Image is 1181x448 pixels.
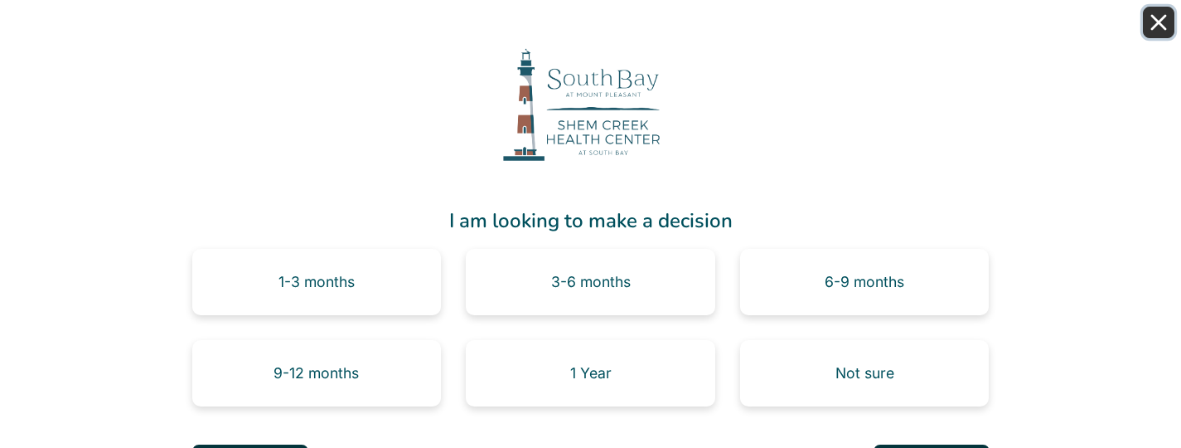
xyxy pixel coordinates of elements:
div: 1-3 months [278,275,355,290]
div: 3-6 months [551,275,631,290]
div: Not sure [835,366,894,381]
div: 9-12 months [273,366,359,381]
img: 77b17f22-26d2-490c-b4c8-febe617a31a1.png [467,43,715,168]
button: Close [1143,7,1174,38]
div: I am looking to make a decision [192,206,990,236]
div: 6-9 months [825,275,904,290]
div: 1 Year [570,366,612,381]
